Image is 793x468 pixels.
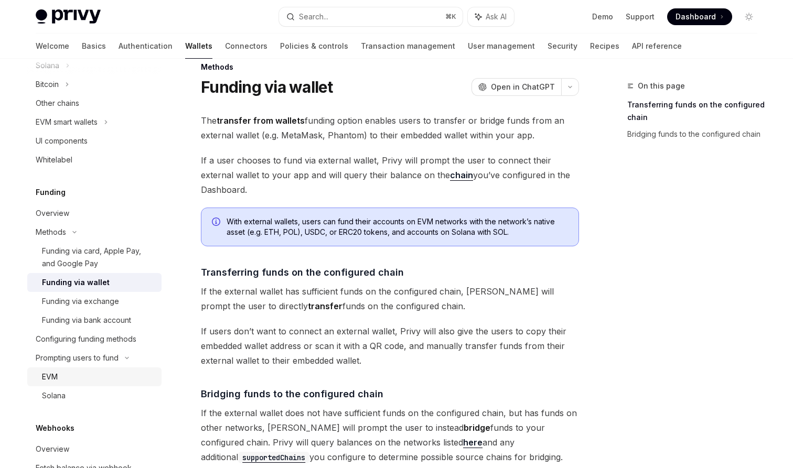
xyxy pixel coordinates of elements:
span: On this page [638,80,685,92]
h5: Funding [36,186,66,199]
div: EVM [42,371,58,383]
span: Transferring funds on the configured chain [201,265,404,279]
a: Bridging funds to the configured chain [627,126,766,143]
h1: Funding via wallet [201,78,333,96]
div: Solana [42,389,66,402]
span: If the external wallet does not have sufficient funds on the configured chain, but has funds on o... [201,406,579,464]
div: Configuring funding methods [36,333,136,345]
a: Overview [27,204,162,223]
span: Open in ChatGPT [491,82,555,92]
a: Configuring funding methods [27,330,162,349]
img: light logo [36,9,101,24]
span: Dashboard [676,12,716,22]
h5: Webhooks [36,422,74,434]
div: EVM smart wallets [36,116,98,128]
div: Prompting users to fund [36,352,119,364]
div: Search... [299,10,328,23]
div: Funding via wallet [42,276,110,289]
a: Funding via wallet [27,273,162,292]
a: UI components [27,132,162,150]
div: Whitelabel [36,154,72,166]
a: Policies & controls [280,34,348,59]
a: Support [626,12,655,22]
span: With external wallets, users can fund their accounts on EVM networks with the network’s native as... [227,216,568,237]
button: Open in ChatGPT [471,78,561,96]
a: Authentication [119,34,173,59]
a: Wallets [185,34,212,59]
a: User management [468,34,535,59]
a: Demo [592,12,613,22]
a: Funding via bank account [27,311,162,330]
a: Recipes [590,34,619,59]
a: API reference [632,34,682,59]
code: supportedChains [238,452,309,463]
div: Funding via card, Apple Pay, and Google Pay [42,245,155,270]
span: If the external wallet has sufficient funds on the configured chain, [PERSON_NAME] will prompt th... [201,284,579,313]
div: Overview [36,207,69,220]
a: Transaction management [361,34,455,59]
a: Overview [27,440,162,459]
div: Other chains [36,97,79,110]
strong: transfer [308,301,342,311]
div: Overview [36,443,69,455]
a: Security [548,34,577,59]
strong: bridge [464,422,490,433]
div: Funding via bank account [42,314,131,326]
a: Dashboard [667,8,732,25]
a: Connectors [225,34,267,59]
a: Funding via exchange [27,292,162,311]
span: Ask AI [486,12,507,22]
div: Funding via exchange [42,295,119,308]
span: The funding option enables users to transfer or bridge funds from an external wallet (e.g. MetaMa... [201,113,579,143]
div: Bitcoin [36,78,59,91]
a: Whitelabel [27,150,162,169]
a: EVM [27,367,162,386]
a: Funding via card, Apple Pay, and Google Pay [27,242,162,273]
span: If users don’t want to connect an external wallet, Privy will also give the users to copy their e... [201,324,579,368]
span: Bridging funds to the configured chain [201,387,383,401]
button: Ask AI [468,7,514,26]
a: chain [450,170,473,181]
div: Methods [201,62,579,72]
a: Basics [82,34,106,59]
a: supportedChains [238,452,309,462]
a: Transferring funds on the configured chain [627,96,766,126]
button: Toggle dark mode [741,8,757,25]
button: Search...⌘K [279,7,463,26]
a: Welcome [36,34,69,59]
a: here [463,437,483,448]
a: Other chains [27,94,162,113]
span: ⌘ K [445,13,456,21]
span: If a user chooses to fund via external wallet, Privy will prompt the user to connect their extern... [201,153,579,197]
div: UI components [36,135,88,147]
strong: transfer from wallets [217,115,305,126]
a: Solana [27,386,162,405]
svg: Info [212,217,222,228]
div: Methods [36,226,66,238]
